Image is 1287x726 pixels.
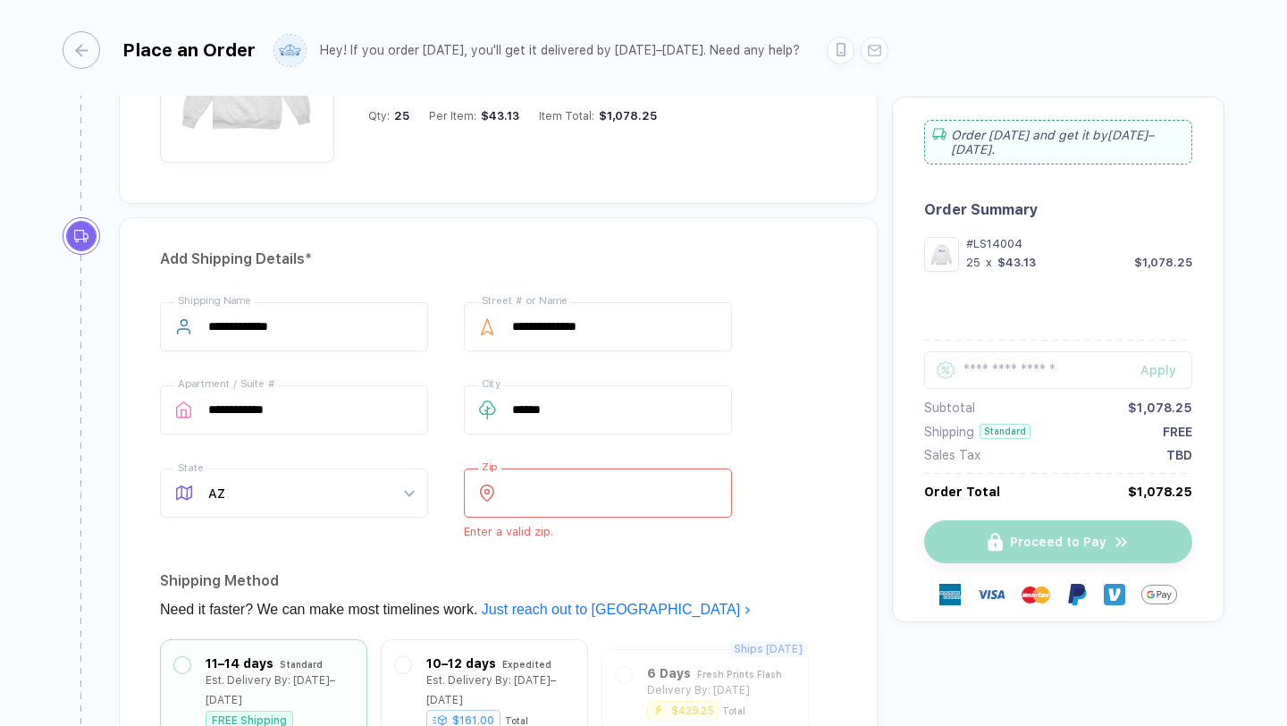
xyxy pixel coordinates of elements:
button: Apply [1118,351,1192,389]
div: 11–14 days [206,654,273,673]
a: Just reach out to [GEOGRAPHIC_DATA] [482,602,752,617]
div: Order [DATE] and get it by [DATE]–[DATE] . [924,120,1192,165]
div: Enter a valid zip. [464,525,732,538]
div: Shipping [924,425,974,439]
div: $1,078.25 [594,109,657,122]
div: $1,078.25 [1128,485,1192,499]
div: 25 [966,256,980,269]
div: Subtotal [924,401,975,415]
div: Standard [980,424,1030,439]
div: $43.13 [997,256,1036,269]
div: Per Item: [429,109,519,122]
div: Est. Delivery By: [DATE]–[DATE] [206,671,353,710]
div: Apply [1140,363,1192,377]
img: Venmo [1104,584,1125,605]
span: AZ [208,469,414,517]
img: user profile [274,35,306,66]
div: $1,078.25 [1134,256,1192,269]
div: Shipping Method [160,567,837,595]
div: x [984,256,994,269]
div: $1,078.25 [1128,401,1192,415]
div: Sales Tax [924,448,980,462]
div: 10–12 days [426,654,496,673]
img: visa [977,580,1005,609]
div: #LS14004 [966,237,1192,250]
img: express [939,584,961,605]
div: Add Shipping Details [160,245,837,274]
div: $43.13 [476,109,519,122]
img: Paypal [1066,584,1088,605]
div: Place an Order [122,39,256,61]
div: TBD [1166,448,1192,462]
span: 25 [390,109,409,122]
div: Standard [280,654,323,674]
div: Expedited [502,654,551,674]
div: Total [505,715,528,726]
div: FREE [1163,425,1192,439]
div: Qty: [368,109,409,122]
img: bed0d2b9-edeb-4c73-b2cb-6e88e7034892_nt_front_1757207926877.jpg [929,241,955,267]
div: Item Total: [539,109,657,122]
img: master-card [1022,580,1050,609]
div: Est. Delivery By: [DATE]–[DATE] [426,671,574,710]
div: Order Total [924,485,1000,499]
div: Hey! If you order [DATE], you'll get it delivered by [DATE]–[DATE]. Need any help? [320,43,800,58]
img: GPay [1141,577,1177,612]
div: Order Summary [924,201,1192,218]
div: Need it faster? We can make most timelines work. [160,595,837,624]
